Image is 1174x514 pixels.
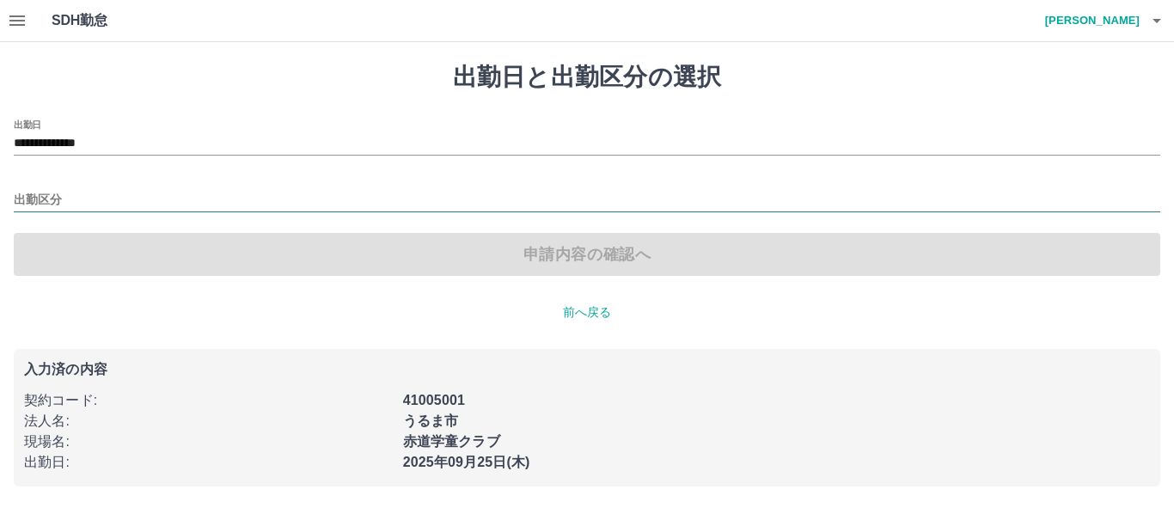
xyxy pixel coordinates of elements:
p: 法人名 : [24,411,393,431]
p: 入力済の内容 [24,363,1150,376]
p: 前へ戻る [14,303,1160,321]
b: 41005001 [403,393,465,407]
p: 出勤日 : [24,452,393,473]
b: うるま市 [403,413,459,428]
b: 2025年09月25日(木) [403,455,530,469]
label: 出勤日 [14,118,41,131]
p: 契約コード : [24,390,393,411]
p: 現場名 : [24,431,393,452]
b: 赤道学童クラブ [403,434,500,449]
h1: 出勤日と出勤区分の選択 [14,63,1160,92]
